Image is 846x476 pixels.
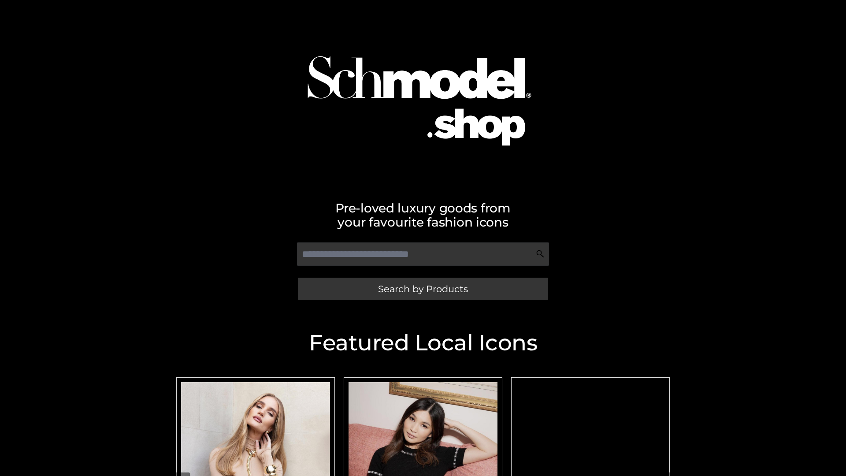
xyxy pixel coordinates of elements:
[378,284,468,294] span: Search by Products
[298,278,548,300] a: Search by Products
[536,249,545,258] img: Search Icon
[172,332,674,354] h2: Featured Local Icons​
[172,201,674,229] h2: Pre-loved luxury goods from your favourite fashion icons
